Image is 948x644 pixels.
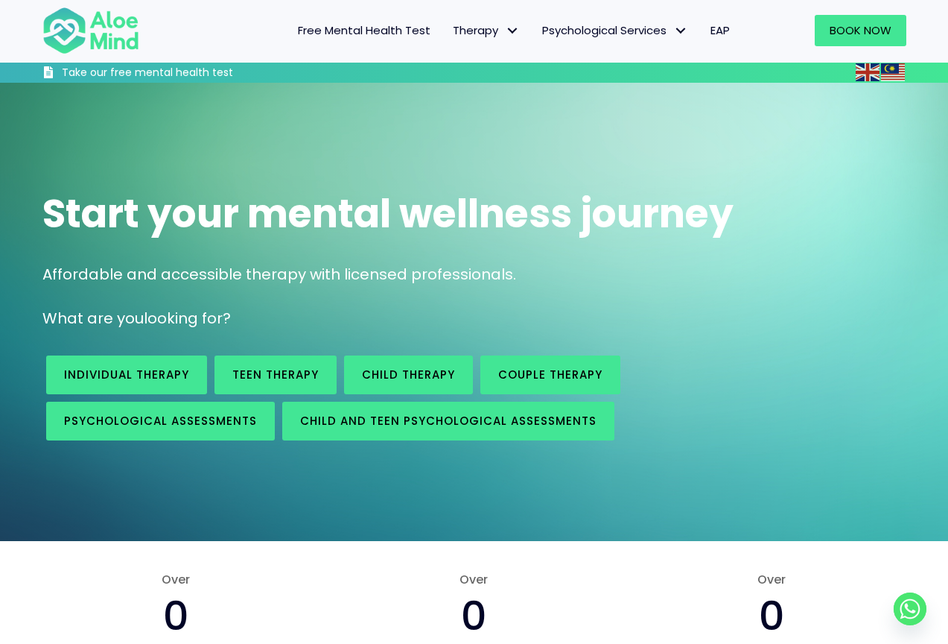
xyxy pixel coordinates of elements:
span: Free Mental Health Test [298,22,430,38]
a: Psychological ServicesPsychological Services: submenu [531,15,699,46]
span: Book Now [830,22,891,38]
span: Child and Teen Psychological assessments [300,413,597,429]
a: Individual therapy [46,356,207,394]
span: 0 [759,587,785,644]
span: Start your mental wellness journey [42,186,734,241]
img: en [856,63,879,81]
span: What are you [42,308,144,329]
a: Malay [881,63,906,80]
span: Teen Therapy [232,367,319,382]
span: Psychological Services [542,22,688,38]
span: Therapy: submenu [502,20,524,42]
h3: Take our free mental health test [62,66,313,80]
a: TherapyTherapy: submenu [442,15,531,46]
span: Over [340,571,608,588]
span: Over [42,571,311,588]
span: Individual therapy [64,367,189,382]
span: 0 [163,587,189,644]
a: Child and Teen Psychological assessments [282,402,614,441]
span: Psychological Services: submenu [670,20,692,42]
a: Free Mental Health Test [287,15,442,46]
img: ms [881,63,905,81]
span: Over [637,571,906,588]
a: EAP [699,15,741,46]
a: Book Now [815,15,906,46]
a: Child Therapy [344,356,473,394]
img: Aloe mind Logo [42,6,139,55]
a: Psychological assessments [46,402,275,441]
a: Take our free mental health test [42,66,313,83]
a: Teen Therapy [214,356,337,394]
p: Affordable and accessible therapy with licensed professionals. [42,264,906,285]
span: Therapy [453,22,520,38]
span: Psychological assessments [64,413,257,429]
nav: Menu [159,15,741,46]
span: Couple therapy [498,367,602,382]
span: looking for? [144,308,231,329]
a: Whatsapp [894,593,926,625]
a: English [856,63,881,80]
span: Child Therapy [362,367,455,382]
a: Couple therapy [480,356,620,394]
span: 0 [461,587,487,644]
span: EAP [710,22,730,38]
